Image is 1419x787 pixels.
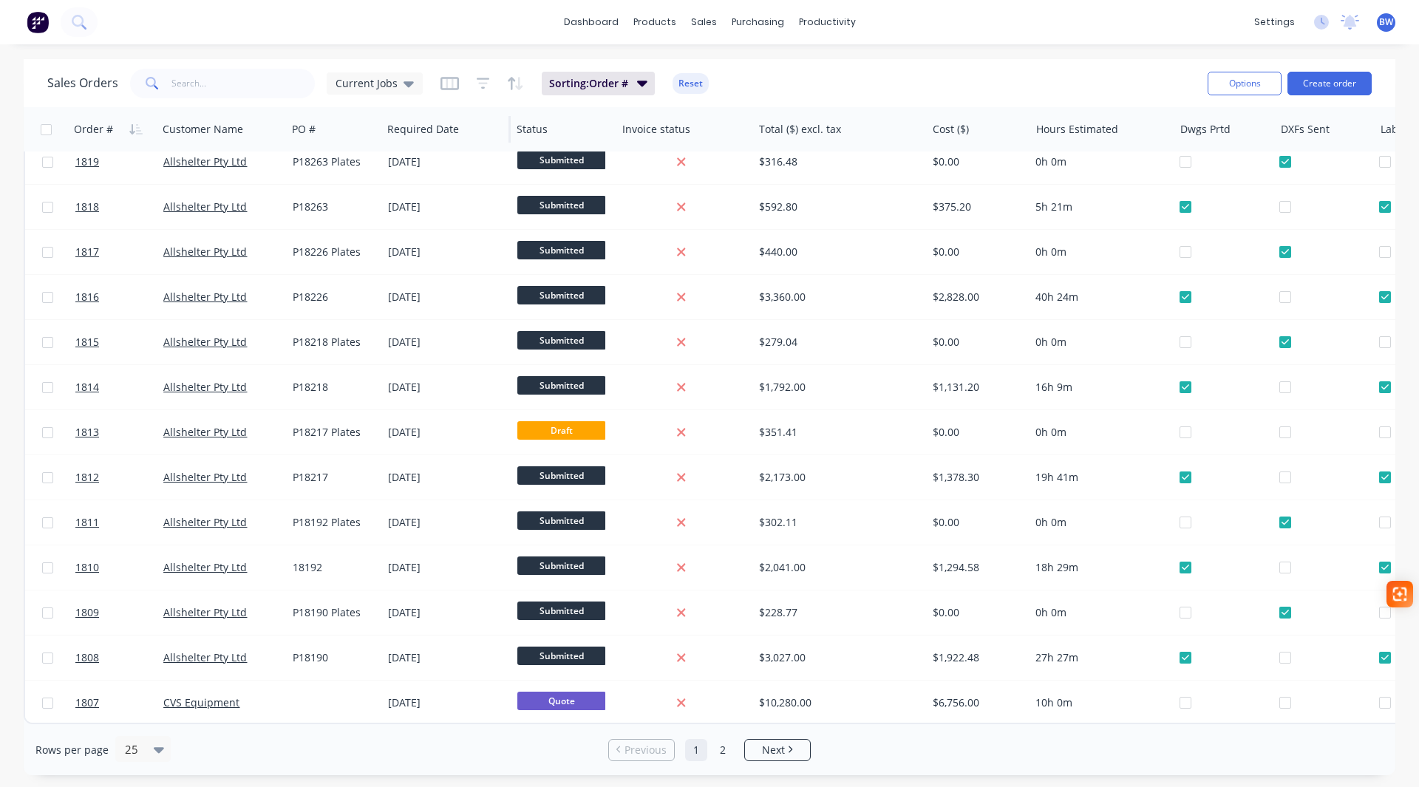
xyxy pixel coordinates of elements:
div: [DATE] [388,245,506,259]
div: $0.00 [933,154,1019,169]
span: 1813 [75,425,99,440]
span: Submitted [517,556,606,575]
a: 1819 [75,140,163,184]
div: 0h 0m [1035,245,1161,259]
div: [DATE] [388,515,506,530]
div: 19h 41m [1035,470,1161,485]
a: 1813 [75,410,163,454]
a: Page 1 is your current page [685,739,707,761]
div: $2,173.00 [759,470,913,485]
div: $279.04 [759,335,913,350]
div: [DATE] [388,380,506,395]
span: Rows per page [35,743,109,757]
div: Invoice status [622,122,690,137]
span: Previous [625,743,667,757]
h1: Sales Orders [47,76,118,90]
a: Allshelter Pty Ltd [163,515,247,529]
a: Allshelter Pty Ltd [163,245,247,259]
div: P18226 Plates [293,245,372,259]
div: $0.00 [933,335,1019,350]
span: 1812 [75,470,99,485]
a: Allshelter Pty Ltd [163,650,247,664]
button: Sorting:Order # [542,72,655,95]
a: Allshelter Pty Ltd [163,154,247,168]
div: [DATE] [388,425,506,440]
div: $302.11 [759,515,913,530]
a: 1814 [75,365,163,409]
div: 0h 0m [1035,425,1161,440]
div: P18263 [293,200,372,214]
div: P18263 Plates [293,154,372,169]
a: 1808 [75,636,163,680]
span: Submitted [517,196,606,214]
button: Reset [673,73,709,94]
div: DXFs Sent [1281,122,1330,137]
span: Submitted [517,241,606,259]
a: Allshelter Pty Ltd [163,605,247,619]
div: 18h 29m [1035,560,1161,575]
div: 27h 27m [1035,650,1161,665]
div: Customer Name [163,122,243,137]
a: 1807 [75,681,163,725]
span: 1807 [75,695,99,710]
div: Total ($) excl. tax [759,122,841,137]
div: Cost ($) [933,122,969,137]
div: 40h 24m [1035,290,1161,304]
div: Dwgs Prtd [1180,122,1231,137]
ul: Pagination [602,739,817,761]
span: Sorting: Order # [549,76,628,91]
span: Submitted [517,511,606,530]
a: 1817 [75,230,163,274]
span: Current Jobs [336,75,398,91]
div: $3,027.00 [759,650,913,665]
span: 1817 [75,245,99,259]
div: [DATE] [388,154,506,169]
div: [DATE] [388,605,506,620]
div: PO # [292,122,316,137]
div: Hours Estimated [1036,122,1118,137]
div: purchasing [724,11,792,33]
div: [DATE] [388,200,506,214]
div: Status [517,122,548,137]
div: $0.00 [933,605,1019,620]
span: Next [762,743,785,757]
div: $2,041.00 [759,560,913,575]
a: Next page [745,743,810,757]
div: [DATE] [388,695,506,710]
div: P18218 Plates [293,335,372,350]
a: 1816 [75,275,163,319]
div: [DATE] [388,335,506,350]
span: 1810 [75,560,99,575]
a: 1810 [75,545,163,590]
span: 1818 [75,200,99,214]
a: Allshelter Pty Ltd [163,380,247,394]
img: Factory [27,11,49,33]
div: P18192 Plates [293,515,372,530]
div: $1,922.48 [933,650,1019,665]
a: Allshelter Pty Ltd [163,470,247,484]
div: 0h 0m [1035,154,1161,169]
div: 10h 0m [1035,695,1161,710]
div: P18190 Plates [293,605,372,620]
div: $1,131.20 [933,380,1019,395]
span: Quote [517,692,606,710]
span: 1808 [75,650,99,665]
div: P18217 Plates [293,425,372,440]
div: [DATE] [388,650,506,665]
div: [DATE] [388,470,506,485]
span: 1809 [75,605,99,620]
span: Submitted [517,286,606,304]
span: 1819 [75,154,99,169]
div: $1,294.58 [933,560,1019,575]
div: $375.20 [933,200,1019,214]
span: Submitted [517,376,606,395]
div: $316.48 [759,154,913,169]
span: Submitted [517,466,606,485]
input: Search... [171,69,316,98]
span: Submitted [517,331,606,350]
span: Draft [517,421,606,440]
div: $10,280.00 [759,695,913,710]
a: 1815 [75,320,163,364]
a: CVS Equipment [163,695,239,709]
a: dashboard [557,11,626,33]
